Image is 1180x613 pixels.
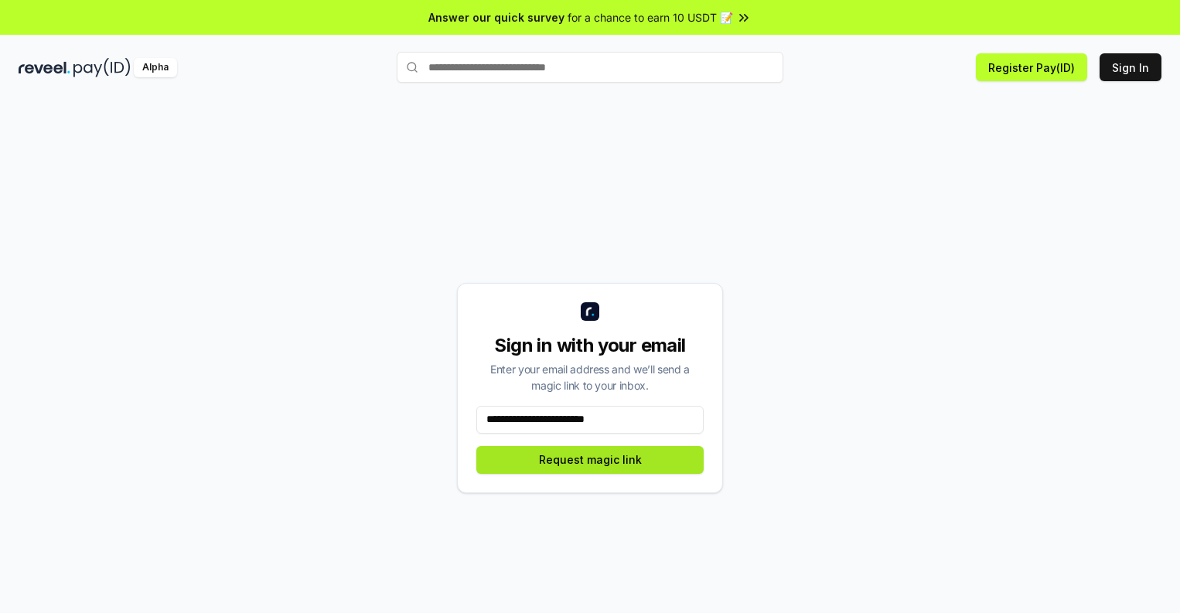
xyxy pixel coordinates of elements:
img: reveel_dark [19,58,70,77]
button: Register Pay(ID) [976,53,1087,81]
button: Request magic link [476,446,704,474]
img: logo_small [581,302,599,321]
img: pay_id [73,58,131,77]
span: for a chance to earn 10 USDT 📝 [568,9,733,26]
span: Answer our quick survey [428,9,564,26]
div: Enter your email address and we’ll send a magic link to your inbox. [476,361,704,393]
div: Sign in with your email [476,333,704,358]
button: Sign In [1100,53,1161,81]
div: Alpha [134,58,177,77]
